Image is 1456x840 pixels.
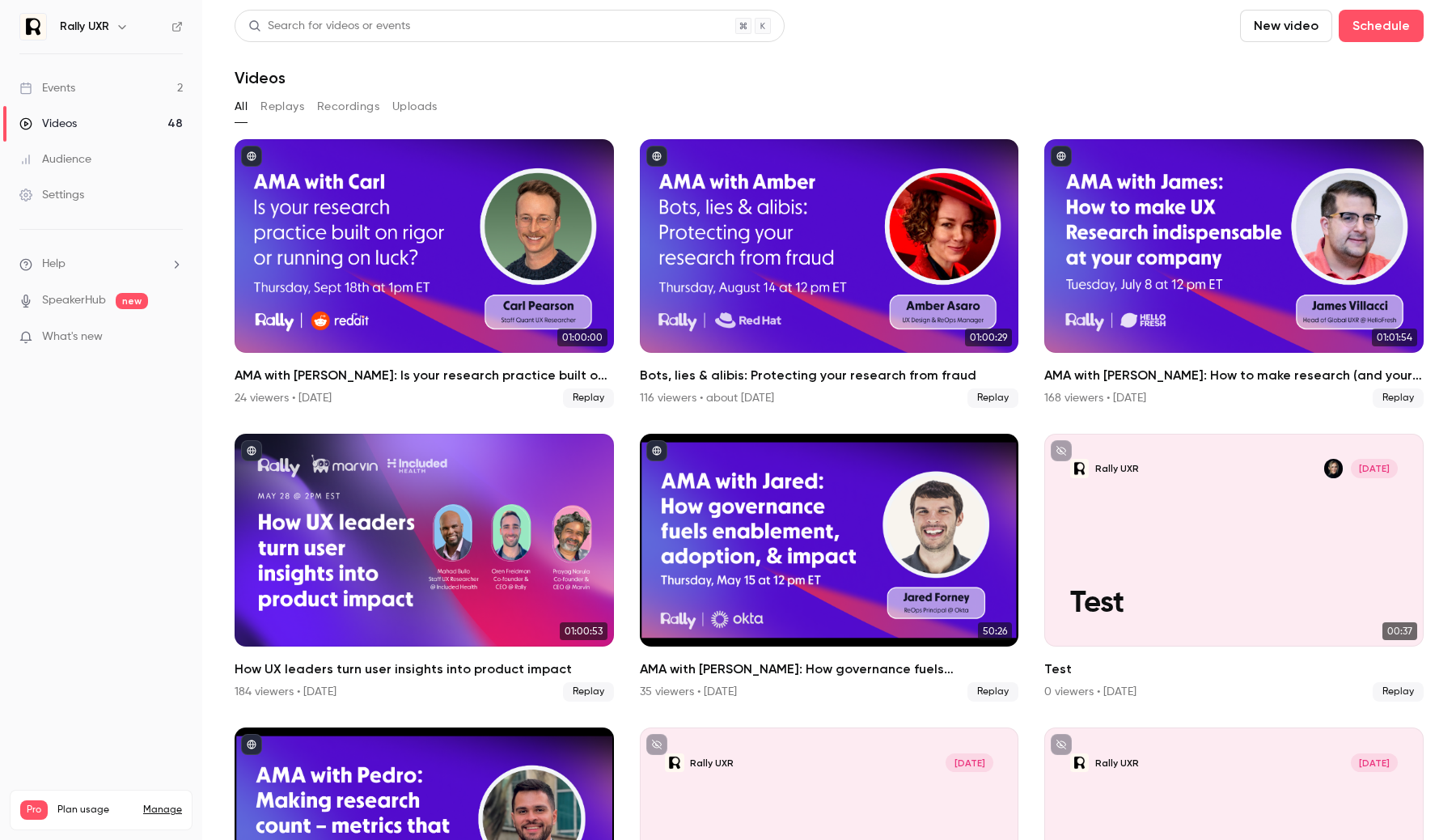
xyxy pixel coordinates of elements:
section: Videos [235,10,1424,830]
a: 01:00:29Bots, lies & alibis: Protecting your research from fraud116 viewers • about [DATE]Replay [640,139,1019,408]
div: 0 viewers • [DATE] [1044,684,1136,700]
span: [DATE] [946,753,993,772]
a: TestRally UXRLauren Gibson[DATE]Test00:37Test0 viewers • [DATE]Replay [1044,434,1424,702]
span: Pro [20,800,48,820]
h2: AMA with [PERSON_NAME]: How to make research (and your research team) indispensable at your company [1044,366,1424,385]
button: published [1051,146,1072,167]
div: 168 viewers • [DATE] [1044,390,1146,406]
span: [DATE] [1351,459,1398,477]
img: Test [1070,459,1089,477]
div: 184 viewers • [DATE] [235,684,336,700]
div: 24 viewers • [DATE] [235,390,332,406]
a: SpeakerHub [42,292,106,309]
h2: Test [1044,660,1424,679]
a: 01:00:53How UX leaders turn user insights into product impact184 viewers • [DATE]Replay [235,434,614,702]
h1: Videos [235,68,286,87]
img: [internal] panel tear up recording [665,753,684,772]
div: Search for videos or events [248,18,410,35]
iframe: Noticeable Trigger [163,330,183,345]
span: What's new [42,329,103,346]
p: Test [1070,587,1398,621]
h2: How UX leaders turn user insights into product impact [235,660,614,679]
button: Replays [260,94,304,120]
h6: Rally UXR [60,19,109,35]
li: AMA with Carl: Is your research practice built on rigor or running on luck? [235,139,614,408]
h2: AMA with [PERSON_NAME]: Is your research practice built on rigor or running on luck? [235,366,614,385]
span: 01:01:54 [1372,329,1417,346]
li: AMA with Jared: How governance fuels enablement, adoption, & impact [640,434,1019,702]
button: published [646,440,667,461]
span: Replay [563,388,614,408]
span: Plan usage [57,804,133,817]
button: published [241,146,262,167]
span: new [116,293,148,309]
button: Recordings [317,94,379,120]
li: AMA with James: How to make research (and your research team) indispensable at your company [1044,139,1424,408]
li: Bots, lies & alibis: Protecting your research from fraud [640,139,1019,408]
button: published [241,440,262,461]
button: Schedule [1339,10,1424,42]
h2: AMA with [PERSON_NAME]: How governance fuels enablement, adoption, & impact [640,660,1019,679]
div: Videos [19,116,77,132]
button: All [235,94,248,120]
div: Audience [19,151,91,168]
div: Events [19,80,75,96]
img: Rally UXR [20,14,46,40]
a: Manage [143,804,182,817]
span: 01:00:53 [560,622,607,640]
a: 01:00:00AMA with [PERSON_NAME]: Is your research practice built on rigor or running on luck?24 vi... [235,139,614,408]
span: Replay [967,388,1018,408]
button: published [241,734,262,755]
span: 50:26 [978,622,1012,640]
button: published [646,146,667,167]
span: Replay [1373,682,1424,702]
img: Panel Building with Genesys (internal) [1070,753,1089,772]
span: Replay [967,682,1018,702]
h2: Bots, lies & alibis: Protecting your research from fraud [640,366,1019,385]
a: 50:26AMA with [PERSON_NAME]: How governance fuels enablement, adoption, & impact35 viewers • [DAT... [640,434,1019,702]
button: unpublished [1051,440,1072,461]
span: Help [42,256,66,273]
img: Lauren Gibson [1324,459,1343,477]
span: Replay [563,682,614,702]
div: Settings [19,187,84,203]
p: Rally UXR [1095,462,1139,475]
li: Test [1044,434,1424,702]
p: Rally UXR [1095,757,1139,770]
span: 00:37 [1382,622,1417,640]
span: 01:00:29 [965,329,1012,346]
p: Rally UXR [690,757,734,770]
button: unpublished [646,734,667,755]
li: How UX leaders turn user insights into product impact [235,434,614,702]
a: 01:01:54AMA with [PERSON_NAME]: How to make research (and your research team) indispensable at yo... [1044,139,1424,408]
span: [DATE] [1351,753,1398,772]
button: unpublished [1051,734,1072,755]
span: Replay [1373,388,1424,408]
div: 116 viewers • about [DATE] [640,390,774,406]
div: 35 viewers • [DATE] [640,684,737,700]
button: Uploads [392,94,438,120]
span: 01:00:00 [557,329,607,346]
button: New video [1240,10,1332,42]
li: help-dropdown-opener [19,256,183,273]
